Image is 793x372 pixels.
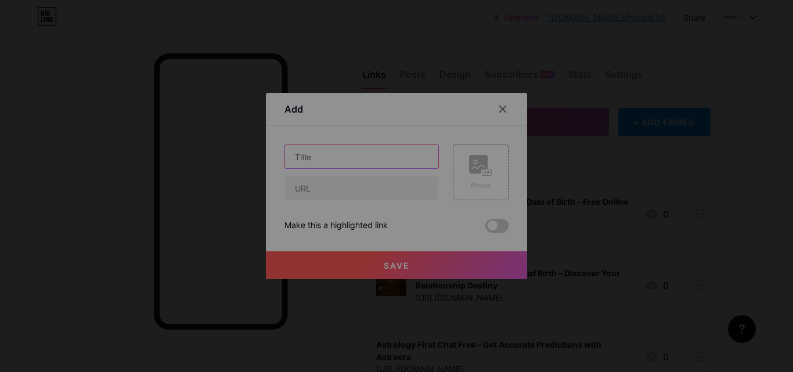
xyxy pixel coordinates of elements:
input: URL [285,176,438,200]
button: Save [266,251,527,279]
div: Picture [469,181,492,190]
input: Title [285,145,438,168]
div: Add [284,102,303,116]
span: Save [384,261,410,270]
div: Make this a highlighted link [284,219,388,233]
